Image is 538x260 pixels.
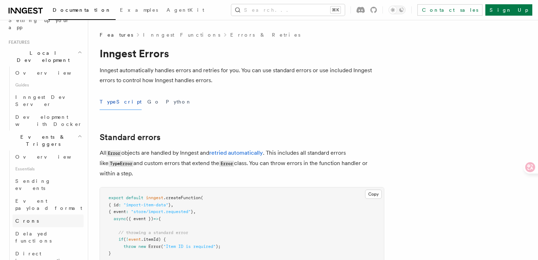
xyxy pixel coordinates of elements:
[100,148,384,179] p: All objects are handled by Inngest and . This includes all standard errors like and custom errors...
[12,163,84,175] span: Essentials
[114,216,126,221] span: async
[12,214,84,227] a: Crons
[331,6,341,14] kbd: ⌘K
[230,31,300,38] a: Errors & Retries
[153,216,158,221] span: =>
[53,7,111,13] span: Documentation
[193,209,196,214] span: ,
[123,244,136,249] span: throw
[147,94,160,110] button: Go
[109,209,126,214] span: { event
[15,70,89,76] span: Overview
[148,244,161,249] span: Error
[163,244,216,249] span: "Item ID is required"
[123,202,168,207] span: "import-item-data"
[126,237,128,242] span: !
[12,195,84,214] a: Event payload format
[15,198,82,211] span: Event payload format
[162,2,209,19] a: AgentKit
[6,14,84,34] a: Setting up your app
[15,154,89,160] span: Overview
[166,94,192,110] button: Python
[100,65,384,85] p: Inngest automatically handles errors and retries for you. You can use standard errors or use incl...
[15,114,82,127] span: Development with Docker
[15,218,39,224] span: Crons
[209,149,263,156] a: retried automatically
[100,132,160,142] a: Standard errors
[6,133,78,148] span: Events & Triggers
[417,4,482,16] a: Contact sales
[168,202,171,207] span: }
[191,209,193,214] span: }
[389,6,406,14] button: Toggle dark mode
[109,195,123,200] span: export
[158,216,161,221] span: {
[116,2,162,19] a: Examples
[12,67,84,79] a: Overview
[6,67,84,131] div: Local Development
[120,7,158,13] span: Examples
[126,209,128,214] span: :
[118,202,121,207] span: :
[100,47,384,60] h1: Inngest Errors
[48,2,116,20] a: Documentation
[109,161,133,167] code: TypeError
[100,31,133,38] span: Features
[485,4,532,16] a: Sign Up
[161,244,163,249] span: (
[12,227,84,247] a: Delayed functions
[146,195,163,200] span: inngest
[141,237,166,242] span: .itemId) {
[126,195,143,200] span: default
[12,150,84,163] a: Overview
[167,7,204,13] span: AgentKit
[12,79,84,91] span: Guides
[138,244,146,249] span: new
[365,190,382,199] button: Copy
[118,237,123,242] span: if
[201,195,203,200] span: (
[6,39,30,45] span: Features
[6,47,84,67] button: Local Development
[126,216,153,221] span: ({ event })
[106,150,121,156] code: Error
[131,209,191,214] span: "store/import.requested"
[231,4,345,16] button: Search...⌘K
[118,230,188,235] span: // throwing a standard error
[171,202,173,207] span: ,
[12,91,84,111] a: Inngest Dev Server
[109,202,118,207] span: { id
[163,195,201,200] span: .createFunction
[123,237,126,242] span: (
[100,94,142,110] button: TypeScript
[15,231,52,244] span: Delayed functions
[15,178,51,191] span: Sending events
[216,244,221,249] span: );
[6,131,84,150] button: Events & Triggers
[143,31,220,38] a: Inngest Functions
[6,49,78,64] span: Local Development
[12,111,84,131] a: Development with Docker
[128,237,141,242] span: event
[219,161,234,167] code: Error
[15,94,76,107] span: Inngest Dev Server
[109,251,111,256] span: }
[12,175,84,195] a: Sending events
